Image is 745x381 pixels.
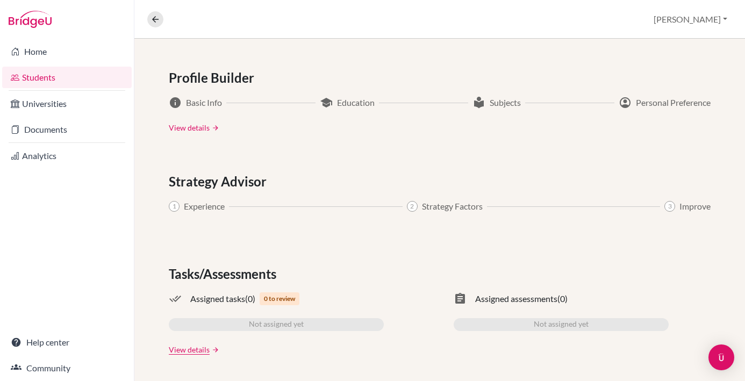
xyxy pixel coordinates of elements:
[9,11,52,28] img: Bridge-U
[169,96,182,109] span: info
[169,122,210,133] a: View details
[679,200,711,213] span: Improve
[2,332,132,353] a: Help center
[557,292,568,305] span: (0)
[2,119,132,140] a: Documents
[260,292,299,305] span: 0 to review
[2,67,132,88] a: Students
[184,200,225,213] span: Experience
[169,264,281,284] span: Tasks/Assessments
[169,292,182,305] span: done_all
[475,292,557,305] span: Assigned assessments
[210,124,219,132] a: arrow_forward
[664,201,675,212] span: 3
[2,93,132,114] a: Universities
[245,292,255,305] span: (0)
[249,318,304,331] span: Not assigned yet
[320,96,333,109] span: school
[169,172,271,191] span: Strategy Advisor
[534,318,589,331] span: Not assigned yet
[169,344,210,355] a: View details
[190,292,245,305] span: Assigned tasks
[337,96,375,109] span: Education
[472,96,485,109] span: local_library
[636,96,711,109] span: Personal Preference
[210,346,219,354] a: arrow_forward
[454,292,467,305] span: assignment
[490,96,521,109] span: Subjects
[2,357,132,379] a: Community
[649,9,732,30] button: [PERSON_NAME]
[2,145,132,167] a: Analytics
[619,96,632,109] span: account_circle
[169,201,180,212] span: 1
[422,200,483,213] span: Strategy Factors
[708,344,734,370] div: Open Intercom Messenger
[169,68,259,88] span: Profile Builder
[186,96,222,109] span: Basic Info
[407,201,418,212] span: 2
[2,41,132,62] a: Home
